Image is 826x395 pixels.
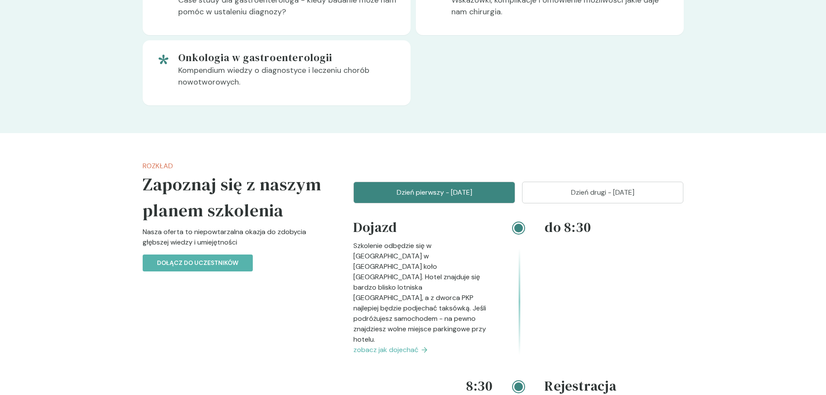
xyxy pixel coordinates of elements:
a: Dołącz do uczestników [143,258,253,267]
p: Rozkład [143,161,326,171]
p: Dołącz do uczestników [157,258,238,268]
span: zobacz jak dojechać [353,345,418,355]
h5: Zapoznaj się z naszym planem szkolenia [143,171,326,223]
a: zobacz jak dojechać [353,345,493,355]
button: Dzień pierwszy - [DATE] [353,182,515,203]
p: Nasza oferta to niepowtarzalna okazja do zdobycia głębszej wiedzy i umiejętności [143,227,326,255]
h4: do 8:30 [545,217,684,237]
p: Szkolenie odbędzie się w [GEOGRAPHIC_DATA] w [GEOGRAPHIC_DATA] koło [GEOGRAPHIC_DATA]. Hotel znaj... [353,241,493,345]
button: Dzień drugi - [DATE] [522,182,684,203]
p: Dzień drugi - [DATE] [533,187,673,198]
h5: Onkologia w gastroenterologii [178,51,397,65]
p: Dzień pierwszy - [DATE] [364,187,504,198]
h4: Dojazd [353,217,493,241]
p: Kompendium wiedzy o diagnostyce i leczeniu chorób nowotworowych. [178,65,397,95]
button: Dołącz do uczestników [143,255,253,271]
